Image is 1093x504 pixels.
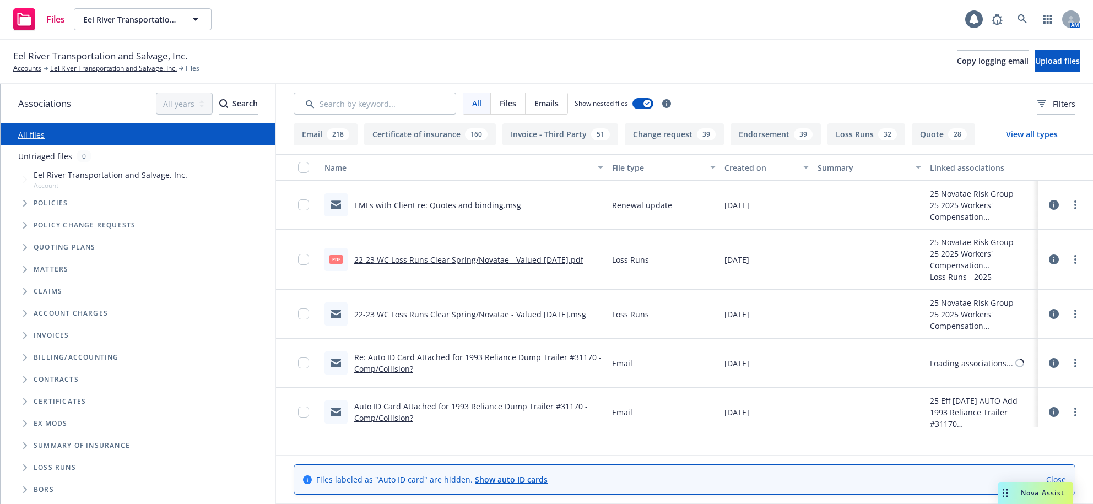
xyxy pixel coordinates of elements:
[612,162,704,174] div: File type
[1011,8,1034,30] a: Search
[354,254,583,265] a: 22-23 WC Loss Runs Clear Spring/Novatae - Valued [DATE].pdf
[1037,93,1075,115] button: Filters
[724,357,749,369] span: [DATE]
[930,162,1034,174] div: Linked associations
[34,169,187,181] span: Eel River Transportation and Salvage, Inc.
[77,150,91,162] div: 0
[724,162,797,174] div: Created on
[534,97,559,109] span: Emails
[34,442,130,449] span: Summary of insurance
[502,123,618,145] button: Invoice - Third Party
[34,200,68,207] span: Policies
[612,407,632,418] span: Email
[316,474,548,485] span: Files labeled as "Auto ID card" are hidden.
[724,254,749,265] span: [DATE]
[818,162,909,174] div: Summary
[74,8,212,30] button: Eel River Transportation and Salvage, Inc.
[475,474,548,485] a: Show auto ID cards
[83,14,178,25] span: Eel River Transportation and Salvage, Inc.
[930,199,1034,223] div: 25 2025 Workers' Compensation
[930,357,1013,369] div: Loading associations...
[34,486,54,493] span: BORs
[575,99,628,108] span: Show nested files
[612,357,632,369] span: Email
[324,162,591,174] div: Name
[813,154,926,181] button: Summary
[930,297,1034,308] div: 25 Novatae Risk Group
[986,8,1008,30] a: Report a Bug
[34,420,67,427] span: Ex Mods
[18,96,71,111] span: Associations
[1069,405,1082,419] a: more
[1053,98,1075,110] span: Filters
[1037,98,1075,110] span: Filters
[34,398,86,405] span: Certificates
[298,407,309,418] input: Toggle Row Selected
[18,129,45,140] a: All files
[34,310,108,317] span: Account charges
[186,63,199,73] span: Files
[34,181,187,190] span: Account
[34,354,119,361] span: Billing/Accounting
[1035,50,1080,72] button: Upload files
[612,254,649,265] span: Loss Runs
[465,128,488,140] div: 160
[327,128,349,140] div: 218
[878,128,897,140] div: 32
[219,93,258,114] div: Search
[294,93,456,115] input: Search by keyword...
[13,63,41,73] a: Accounts
[625,123,724,145] button: Change request
[591,128,610,140] div: 51
[500,97,516,109] span: Files
[930,188,1034,199] div: 25 Novatae Risk Group
[34,464,76,471] span: Loss Runs
[34,332,69,339] span: Invoices
[354,352,602,374] a: Re: Auto ID Card Attached for 1993 Reliance Dump Trailer #31170 - Comp/Collision?
[298,199,309,210] input: Toggle Row Selected
[1037,8,1059,30] a: Switch app
[612,308,649,320] span: Loss Runs
[948,128,967,140] div: 28
[1,346,275,501] div: Folder Tree Example
[930,308,1034,332] div: 25 2025 Workers' Compensation
[827,123,905,145] button: Loss Runs
[724,407,749,418] span: [DATE]
[294,123,358,145] button: Email
[354,401,588,423] a: Auto ID Card Attached for 1993 Reliance Dump Trailer #31170 - Comp/Collision?
[720,154,814,181] button: Created on
[9,4,69,35] a: Files
[34,376,79,383] span: Contracts
[329,255,343,263] span: pdf
[930,248,1034,271] div: 25 2025 Workers' Compensation
[354,309,586,319] a: 22-23 WC Loss Runs Clear Spring/Novatae - Valued [DATE].msg
[320,154,608,181] button: Name
[34,244,96,251] span: Quoting plans
[1069,356,1082,370] a: more
[354,200,521,210] a: EMLs with Client re: Quotes and binding.msg
[998,482,1012,504] div: Drag to move
[34,222,136,229] span: Policy change requests
[926,154,1038,181] button: Linked associations
[957,50,1029,72] button: Copy logging email
[219,93,258,115] button: SearchSearch
[608,154,720,181] button: File type
[1,167,275,346] div: Tree Example
[219,99,228,108] svg: Search
[34,288,62,295] span: Claims
[1021,488,1064,497] span: Nova Assist
[364,123,496,145] button: Certificate of insurance
[50,63,177,73] a: Eel River Transportation and Salvage, Inc.
[957,56,1029,66] span: Copy logging email
[18,150,72,162] a: Untriaged files
[794,128,813,140] div: 39
[724,199,749,211] span: [DATE]
[697,128,716,140] div: 39
[298,254,309,265] input: Toggle Row Selected
[13,49,187,63] span: Eel River Transportation and Salvage, Inc.
[988,123,1075,145] button: View all types
[998,482,1073,504] button: Nova Assist
[1069,307,1082,321] a: more
[930,271,1034,283] div: Loss Runs - 2025
[1046,474,1066,485] a: Close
